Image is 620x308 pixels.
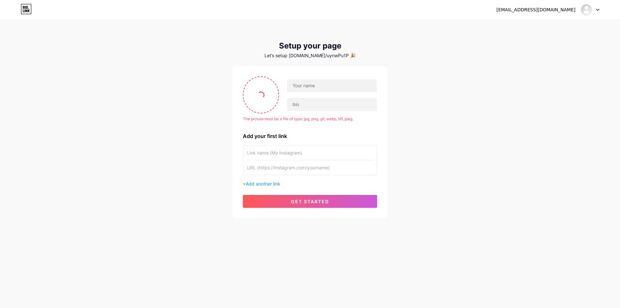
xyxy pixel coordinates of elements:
div: [EMAIL_ADDRESS][DOMAIN_NAME] [496,6,575,13]
input: URL (https://instagram.com/yourname) [247,160,373,175]
div: Setup your page [232,41,387,50]
input: Your name [287,79,377,92]
div: Let’s setup [DOMAIN_NAME]/uynwPu1P 🎉 [232,53,387,58]
button: get started [243,195,377,208]
div: + [243,180,377,187]
span: get started [291,199,329,204]
div: Add your first link [243,132,377,140]
span: Add another link [246,181,280,186]
input: bio [287,98,377,111]
div: The picture must be a file of type: jpg, png, gif, webp, tiff, jpeg. [243,116,377,122]
input: Link name (My Instagram) [247,145,373,160]
img: Uyên [580,4,593,16]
